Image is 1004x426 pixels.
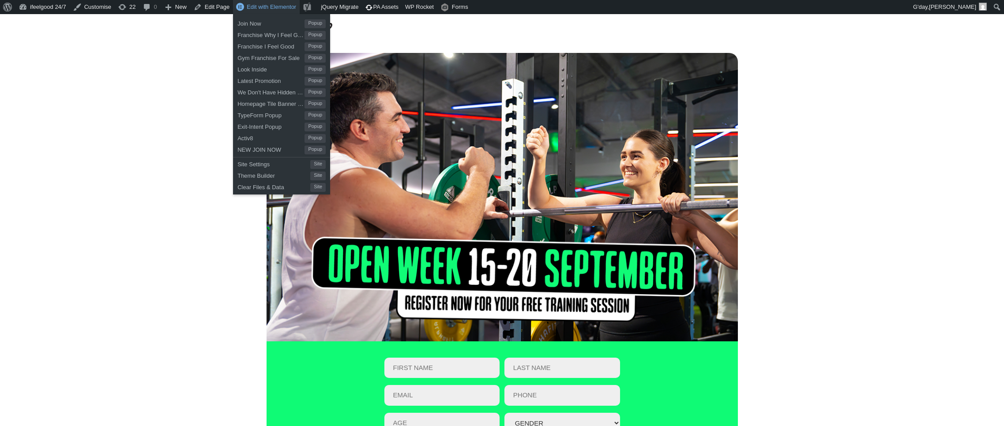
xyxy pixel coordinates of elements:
a: Homepage Tile Banner (Latest Promo)Popup [233,97,330,108]
a: NEW JOIN NOWPopup [233,143,330,154]
span: Popup [305,88,326,97]
span: Gym Franchise For Sale [237,51,305,63]
a: Look InsidePopup [233,63,330,74]
span: Exit-Intent Popup [237,120,305,131]
a: Site SettingsSite [233,157,330,169]
span: Activ8 [237,131,305,143]
input: LAST NAME [504,358,620,378]
span: Popup [305,146,326,154]
span: Franchise Why I Feel Good [237,28,305,40]
a: TypeForm PopupPopup [233,108,330,120]
a: Gym Franchise For SalePopup [233,51,330,63]
span: Popup [305,54,326,63]
span: Popup [305,111,326,120]
span: Latest Promotion [237,74,305,86]
a: Clear Files & DataSite [233,180,330,192]
span: Homepage Tile Banner (Latest Promo) [237,97,305,108]
span: Popup [305,42,326,51]
span: Site Settings [237,157,310,169]
input: FIRST NAME [384,358,500,378]
span: TypeForm Popup [237,108,305,120]
span: Popup [305,134,326,143]
span: Site [310,160,326,169]
span: Franchise I Feel Good [237,40,305,51]
a: Franchise I Feel GoodPopup [233,40,330,51]
span: Site [310,183,326,192]
span: Theme Builder [237,169,310,180]
span: We Don't Have Hidden Fees [237,86,305,97]
span: Popup [305,123,326,131]
span: Look Inside [237,63,305,74]
span: Popup [305,31,326,40]
a: Exit-Intent PopupPopup [233,120,330,131]
a: Latest PromotionPopup [233,74,330,86]
span: Popup [305,77,326,86]
input: Email [384,385,500,406]
a: Join NowPopup [233,17,330,28]
a: Franchise Why I Feel GoodPopup [233,28,330,40]
span: Popup [305,100,326,108]
span: Popup [305,19,326,28]
span: [PERSON_NAME] [929,4,976,10]
span: Clear Files & Data [237,180,310,192]
span: Popup [305,65,326,74]
input: PHONE [504,385,620,406]
span: Edit with Elementor [247,4,296,10]
span: Site [310,172,326,180]
a: Theme BuilderSite [233,169,330,180]
a: Activ8Popup [233,131,330,143]
span: Join Now [237,17,305,28]
a: We Don't Have Hidden FeesPopup [233,86,330,97]
span: NEW JOIN NOW [237,143,305,154]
